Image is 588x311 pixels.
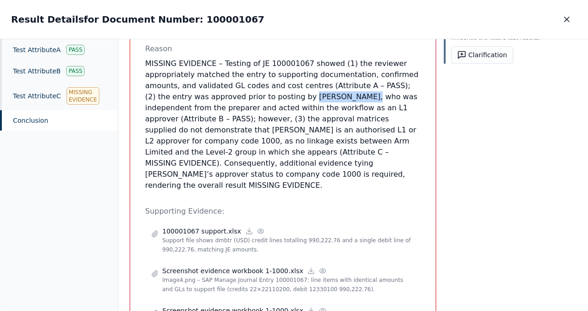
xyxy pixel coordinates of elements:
[162,275,415,294] p: Image4.png – SAP Manage Journal Entry 100001067: line items with identical amounts and GLs to sup...
[66,45,85,55] div: Pass
[162,236,415,254] p: Support file shows dmbtr (USD) credit lines totalling 990,222.76 and a single debit line of 990,2...
[245,227,253,235] a: Download file
[145,58,421,191] p: MISSING EVIDENCE – Testing of JE 100001067 showed (1) the reviewer appropriately matched the entr...
[162,227,241,236] p: 100001067 support.xlsx
[11,13,264,26] h2: Result Details for Document Number: 100001067
[451,46,513,64] button: Clarification
[67,87,99,105] div: Missing Evidence
[66,66,85,76] div: Pass
[162,266,303,275] p: Screenshot evidence workbook 1-1000.xlsx
[145,206,421,217] p: Supporting Evidence:
[145,43,421,54] p: Reason
[307,267,315,275] a: Download file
